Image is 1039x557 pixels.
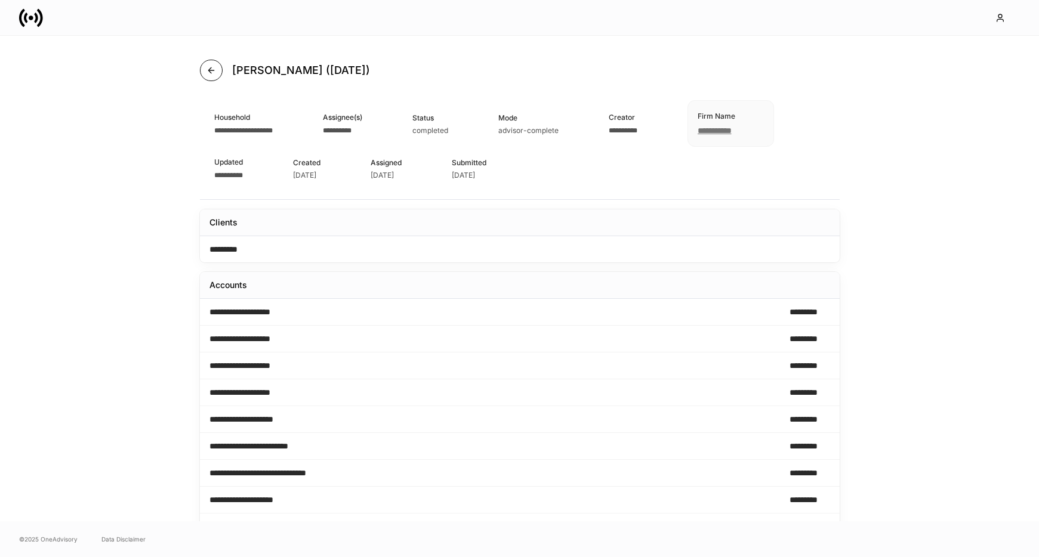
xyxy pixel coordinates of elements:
div: Updated [214,156,243,168]
div: [DATE] [452,171,475,180]
div: Assignee(s) [323,112,362,123]
div: completed [412,126,448,135]
div: Household [214,112,273,123]
div: Mode [498,112,559,123]
div: Assigned [371,157,402,168]
div: Created [293,157,320,168]
span: © 2025 OneAdvisory [19,534,78,544]
div: Creator [609,112,637,123]
div: Firm Name [698,110,735,122]
div: [DATE] [293,171,316,180]
h4: [PERSON_NAME] ([DATE]) [232,63,370,78]
div: Status [412,112,448,123]
div: [DATE] [371,171,394,180]
div: Submitted [452,157,486,168]
div: advisor-complete [498,126,559,135]
div: Accounts [209,279,247,291]
div: Clients [209,216,238,228]
a: Data Disclaimer [101,534,146,544]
